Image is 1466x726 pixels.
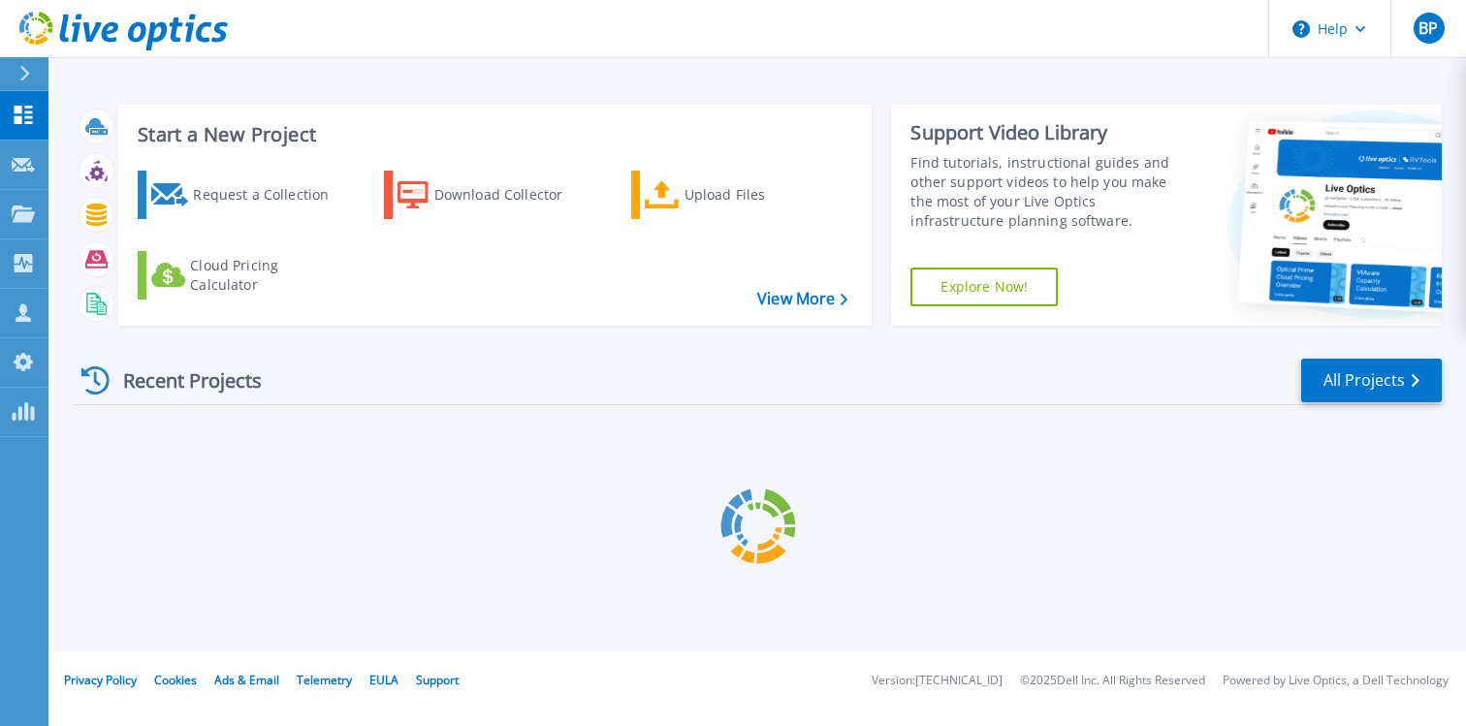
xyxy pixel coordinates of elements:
a: Telemetry [297,672,352,688]
a: Request a Collection [138,171,354,219]
div: Support Video Library [910,120,1187,145]
a: Ads & Email [214,672,279,688]
a: Cookies [154,672,197,688]
a: Download Collector [384,171,600,219]
li: © 2025 Dell Inc. All Rights Reserved [1020,675,1205,687]
span: BP [1418,20,1438,36]
div: Request a Collection [193,175,348,214]
h3: Start a New Project [138,124,847,145]
li: Powered by Live Optics, a Dell Technology [1223,675,1449,687]
a: EULA [369,672,398,688]
div: Cloud Pricing Calculator [190,256,345,295]
a: Cloud Pricing Calculator [138,251,354,300]
div: Download Collector [434,175,590,214]
div: Upload Files [685,175,840,214]
a: Upload Files [631,171,847,219]
a: Privacy Policy [64,672,137,688]
li: Version: [TECHNICAL_ID] [872,675,1003,687]
a: View More [757,290,847,308]
div: Find tutorials, instructional guides and other support videos to help you make the most of your L... [910,153,1187,231]
a: All Projects [1301,359,1442,402]
div: Recent Projects [75,357,288,404]
a: Support [416,672,459,688]
a: Explore Now! [910,268,1058,306]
